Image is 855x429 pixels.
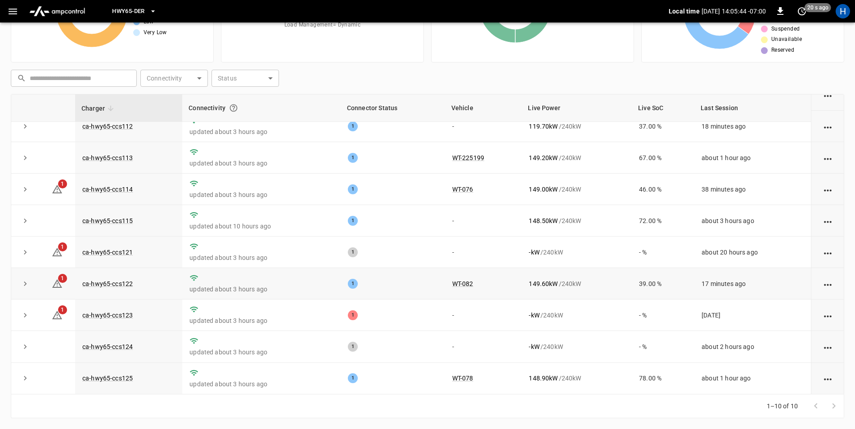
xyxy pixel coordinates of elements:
p: - kW [529,311,539,320]
button: expand row [18,120,32,133]
th: Live Power [522,94,632,122]
div: action cell options [822,311,833,320]
td: - [445,205,522,237]
td: 18 minutes ago [694,111,811,142]
a: ca-hwy65-ccs122 [82,280,133,287]
div: action cell options [822,216,833,225]
span: Very Low [144,28,167,37]
span: Suspended [771,25,800,34]
p: updated about 3 hours ago [189,285,333,294]
a: 1 [52,248,63,255]
div: / 240 kW [529,185,625,194]
td: - [445,299,522,331]
a: WT-078 [452,375,473,382]
th: Last Session [694,94,811,122]
span: Unavailable [771,35,802,44]
p: updated about 10 hours ago [189,222,333,231]
td: about 1 hour ago [694,363,811,394]
p: 119.70 kW [529,122,558,131]
a: ca-hwy65-ccs112 [82,123,133,130]
div: action cell options [822,248,833,257]
div: profile-icon [836,4,850,18]
p: [DATE] 14:05:44 -07:00 [702,7,766,16]
a: ca-hwy65-ccs114 [82,186,133,193]
a: 1 [52,280,63,287]
div: action cell options [822,185,833,194]
td: - [445,111,522,142]
td: 38 minutes ago [694,174,811,205]
p: 148.90 kW [529,374,558,383]
td: about 2 hours ago [694,331,811,362]
a: ca-hwy65-ccs124 [82,343,133,350]
a: ca-hwy65-ccs123 [82,312,133,319]
div: / 240 kW [529,153,625,162]
div: 1 [348,184,358,194]
p: - kW [529,248,539,257]
p: updated about 3 hours ago [189,348,333,357]
p: 149.20 kW [529,153,558,162]
button: Connection between the charger and our software. [225,100,242,116]
div: 1 [348,373,358,383]
td: about 1 hour ago [694,142,811,174]
button: expand row [18,183,32,196]
span: 1 [58,305,67,314]
div: action cell options [822,122,833,131]
a: ca-hwy65-ccs113 [82,154,133,161]
td: about 3 hours ago [694,205,811,237]
td: - % [632,299,694,331]
div: action cell options [822,153,833,162]
button: expand row [18,214,32,228]
div: Connectivity [189,100,334,116]
a: ca-hwy65-ccs121 [82,249,133,256]
a: WT-076 [452,186,473,193]
img: ampcontrol.io logo [26,3,89,20]
span: Load Management = Dynamic [284,21,361,30]
div: action cell options [822,342,833,351]
a: ca-hwy65-ccs115 [82,217,133,224]
p: 149.60 kW [529,279,558,288]
div: action cell options [822,374,833,383]
div: / 240 kW [529,374,625,383]
button: expand row [18,308,32,322]
div: 1 [348,310,358,320]
p: 1–10 of 10 [767,402,798,411]
div: 1 [348,121,358,131]
button: expand row [18,340,32,353]
span: 1 [58,179,67,188]
th: Connector Status [341,94,445,122]
td: [DATE] [694,299,811,331]
div: / 240 kW [529,122,625,131]
a: ca-hwy65-ccs125 [82,375,133,382]
div: / 240 kW [529,311,625,320]
p: - kW [529,342,539,351]
td: 37.00 % [632,111,694,142]
a: 1 [52,185,63,192]
button: HWY65-DER [108,3,160,20]
td: - % [632,331,694,362]
div: / 240 kW [529,248,625,257]
td: 39.00 % [632,268,694,299]
p: updated about 3 hours ago [189,316,333,325]
span: 1 [58,242,67,251]
div: 1 [348,153,358,163]
div: 1 [348,247,358,257]
td: - [445,237,522,268]
p: updated about 3 hours ago [189,127,333,136]
button: expand row [18,277,32,290]
div: 1 [348,279,358,289]
a: WT-225199 [452,154,484,161]
p: updated about 3 hours ago [189,380,333,389]
td: 17 minutes ago [694,268,811,299]
p: 149.00 kW [529,185,558,194]
p: updated about 3 hours ago [189,159,333,168]
div: action cell options [822,90,833,99]
button: expand row [18,151,32,165]
th: Live SoC [632,94,694,122]
button: expand row [18,371,32,385]
button: set refresh interval [795,4,809,18]
td: 67.00 % [632,142,694,174]
div: / 240 kW [529,342,625,351]
td: - [445,331,522,362]
div: / 240 kW [529,216,625,225]
th: Vehicle [445,94,522,122]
